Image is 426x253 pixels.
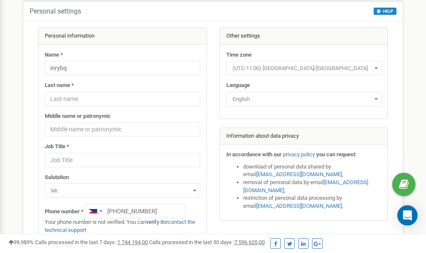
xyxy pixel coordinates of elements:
[243,179,368,193] a: [EMAIL_ADDRESS][DOMAIN_NAME]
[226,51,252,59] label: Time zone
[85,204,185,218] input: +1-800-555-55-55
[234,239,265,245] u: 7 596 625,00
[38,28,206,45] div: Personal information
[45,208,84,216] label: Phone number *
[45,61,200,75] input: Name
[45,143,69,151] label: Job Title *
[48,185,197,197] span: Mr.
[45,219,195,233] a: contact the technical support
[374,8,396,15] button: HELP
[243,194,382,210] li: restriction of personal data processing by email .
[45,174,69,182] label: Salutation
[220,28,388,45] div: Other settings
[149,239,265,245] span: Calls processed in the last 30 days :
[117,239,148,245] u: 1 744 194,00
[45,51,63,59] label: Name *
[316,151,357,158] strong: you can request:
[256,203,342,209] a: [EMAIL_ADDRESS][DOMAIN_NAME]
[256,171,342,177] a: [EMAIL_ADDRESS][DOMAIN_NAME]
[229,93,379,105] span: English
[45,218,200,234] p: Your phone number is not verified. You can or
[226,82,250,90] label: Language
[45,183,200,198] span: Mr.
[35,239,148,245] span: Calls processed in the last 7 days :
[243,179,382,194] li: removal of personal data by email ,
[30,8,81,15] h5: Personal settings
[220,128,388,145] div: Information about data privacy
[397,205,418,226] div: Open Intercom Messenger
[8,239,34,245] span: 99,989%
[45,92,200,106] input: Last name
[45,153,200,167] input: Job Title
[146,219,163,225] a: verify it
[283,151,315,158] a: privacy policy
[45,112,111,120] label: Middle name or patronymic
[45,122,200,136] input: Middle name or patronymic
[45,82,74,90] label: Last name *
[85,204,105,218] div: Telephone country code
[229,63,379,74] span: (UTC-11:00) Pacific/Midway
[226,92,382,106] span: English
[226,151,282,158] strong: In accordance with our
[226,61,382,75] span: (UTC-11:00) Pacific/Midway
[243,163,382,179] li: download of personal data shared by email ,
